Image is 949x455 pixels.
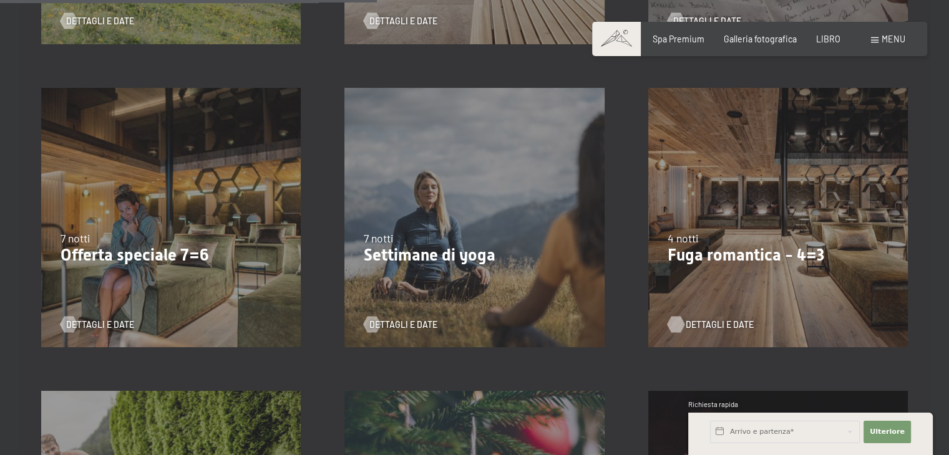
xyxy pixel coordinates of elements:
font: Settimane di yoga [364,246,495,264]
font: Fuga romantica - 4=3 [668,246,824,264]
a: Dettagli e date [668,318,741,331]
button: Ulteriore [864,421,911,443]
font: Dettagli e date [369,16,437,26]
font: Dettagli e date [369,319,437,330]
font: Richiesta rapida [688,400,738,408]
font: Dettagli e date [673,16,741,26]
a: Dettagli e date [364,15,437,27]
a: Dettagli e date [668,15,741,27]
a: Dettagli e date [61,15,134,27]
font: Dettagli e date [66,16,134,26]
font: Dettagli e date [66,319,134,330]
font: Dettagli e date [686,319,754,330]
font: 4 notti [668,231,698,245]
font: Ulteriore [870,428,905,436]
a: Galleria fotografica [724,34,797,44]
a: Dettagli e date [61,318,134,331]
a: LIBRO [816,34,840,44]
a: Dettagli e date [364,318,437,331]
font: 7 notti [61,231,90,245]
font: 7 notti [364,231,393,245]
a: Spa Premium [653,34,704,44]
font: Offerta speciale 7=6 [61,246,209,264]
font: menu [882,34,905,44]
